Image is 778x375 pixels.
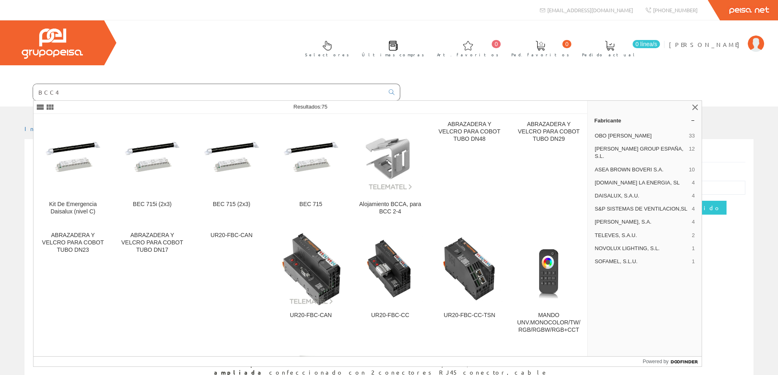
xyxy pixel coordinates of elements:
a: Kit De Emergencia Daisalux (nivel C) Kit De Emergencia Daisalux (nivel C) [33,114,112,225]
img: UR20-FBC-CC-TSN [437,236,502,302]
a: Inicio [25,125,59,132]
span: 4 [692,218,695,226]
span: 4 [692,179,695,186]
div: ABRAZADERA Y VELCRO PARA COBOT TUBO DN17 [119,232,185,254]
span: 33 [689,132,695,140]
div: UR20-FBC-CAN [198,232,264,239]
span: Art. favoritos [437,51,499,59]
img: MANDO UNV.MONOCOLOR/TW/RGB/RGBW/RGB+CCT [516,236,582,302]
span: [PERSON_NAME] GROUP ESPAÑA, S.L. [595,145,686,160]
a: Fabricante [588,114,702,127]
img: Alojamiento BCCA, para BCC 2-4 [357,124,423,191]
img: BEC 715 [278,128,344,187]
input: Buscar ... [33,84,384,100]
span: [EMAIL_ADDRESS][DOMAIN_NAME] [547,7,633,13]
span: 0 línea/s [633,40,660,48]
span: 1 [692,258,695,265]
span: [DOMAIN_NAME] LA ENERGIA, SL [595,179,689,186]
a: ABRAZADERA Y VELCRO PARA COBOT TUBO DN29 [509,114,588,225]
span: TELEVES, S.A.U. [595,232,689,239]
a: Powered by [643,357,702,366]
div: Alojamiento BCCA, para BCC 2-4 [357,201,423,215]
span: Ped. favoritos [511,51,569,59]
div: UR20-FBC-CC-TSN [437,312,502,319]
span: [PERSON_NAME], S.A. [595,218,689,226]
div: UR20-FBC-CAN [278,312,344,319]
span: SOFAMEL, S.L.U. [595,258,689,265]
img: BEC 715i (2x3) [119,128,185,187]
a: [PERSON_NAME] [669,34,764,42]
a: ABRAZADERA Y VELCRO PARA COBOT TUBO DN17 [113,225,192,343]
a: Alojamiento BCCA, para BCC 2-4 Alojamiento BCCA, para BCC 2-4 [351,114,430,225]
span: Powered by [643,358,669,365]
div: BEC 715 [278,201,344,208]
a: BEC 715i (2x3) BEC 715i (2x3) [113,114,192,225]
span: NOVOLUX LIGHTING, S.L. [595,245,689,252]
div: MANDO UNV.MONOCOLOR/TW/RGB/RGBW/RGB+CCT [516,312,582,334]
a: MANDO UNV.MONOCOLOR/TW/RGB/RGBW/RGB+CCT MANDO UNV.MONOCOLOR/TW/RGB/RGBW/RGB+CCT [509,225,588,343]
span: 0 [492,40,501,48]
div: ABRAZADERA Y VELCRO PARA COBOT TUBO DN23 [40,232,106,254]
span: 12 [689,145,695,160]
span: 4 [692,192,695,200]
span: [PHONE_NUMBER] [653,7,698,13]
span: 1 [692,245,695,252]
a: ABRAZADERA Y VELCRO PARA COBOT TUBO DN23 [33,225,112,343]
div: UR20-FBC-CC [357,312,423,319]
span: 2 [692,232,695,239]
div: BEC 715 (2x3) [198,201,264,208]
span: 75 [321,104,327,110]
a: Selectores [297,34,353,62]
span: OBO [PERSON_NAME] [595,132,686,140]
span: 0 [562,40,571,48]
span: Resultados: [294,104,328,110]
a: UR20-FBC-CC-TSN UR20-FBC-CC-TSN [430,225,509,343]
div: ABRAZADERA Y VELCRO PARA COBOT TUBO DN29 [516,121,582,143]
a: UR20-FBC-CAN [192,225,271,343]
a: BEC 715 (2x3) BEC 715 (2x3) [192,114,271,225]
span: Selectores [305,51,349,59]
span: 10 [689,166,695,173]
div: Kit De Emergencia Daisalux (nivel C) [40,201,106,215]
a: UR20-FBC-CAN UR20-FBC-CAN [272,225,350,343]
span: Últimas compras [362,51,424,59]
img: UR20-FBC-CC [357,236,423,302]
span: ASEA BROWN BOVERI S.A. [595,166,686,173]
span: 4 [692,205,695,213]
a: BEC 715 BEC 715 [272,114,350,225]
span: DAISALUX, S.A.U. [595,192,689,200]
span: [PERSON_NAME] [669,40,744,49]
div: ABRAZADERA Y VELCRO PARA COBOT TUBO DN48 [437,121,502,143]
img: UR20-FBC-CAN [278,232,344,305]
a: ABRAZADERA Y VELCRO PARA COBOT TUBO DN48 [430,114,509,225]
img: BEC 715 (2x3) [198,128,264,187]
img: Grupo Peisa [22,29,83,59]
img: Kit De Emergencia Daisalux (nivel C) [40,128,106,187]
a: UR20-FBC-CC UR20-FBC-CC [351,225,430,343]
span: S&P SISTEMAS DE VENTILACION,SL [595,205,689,213]
a: Últimas compras [354,34,428,62]
span: Pedido actual [582,51,638,59]
div: BEC 715i (2x3) [119,201,185,208]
